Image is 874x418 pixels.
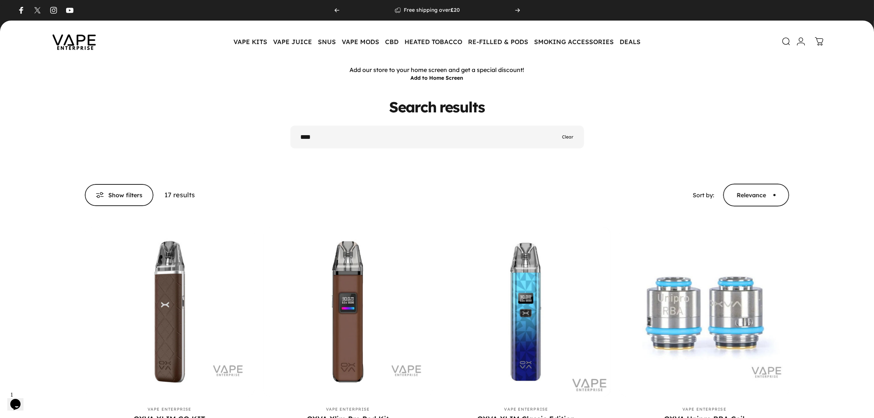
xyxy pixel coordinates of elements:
[439,100,485,114] animate-element: results
[315,34,339,49] summary: SNUS
[610,227,780,397] img: OXVA XLIM Classic Edition
[389,100,436,114] animate-element: Search
[682,407,726,412] a: Vape Enterprise
[2,66,872,74] p: Add our store to your home screen and get a special discount!
[270,34,315,49] summary: VAPE JUICE
[811,33,827,50] a: 0 items
[617,34,643,49] a: DEALS
[620,227,789,397] img: OXVA Unipro RBA Coil
[382,34,402,49] summary: CBD
[339,34,382,49] summary: VAPE MODS
[693,191,714,199] span: Sort by:
[504,407,548,412] a: Vape Enterprise
[148,407,192,412] a: Vape Enterprise
[442,227,611,397] a: OXVA XLIM Classic Edition
[231,34,643,49] nav: Primary
[41,24,107,59] img: Vape Enterprise
[326,407,370,412] a: Vape Enterprise
[85,227,254,397] img: OXVA XLIM GO KIT
[263,227,433,397] img: OXVA XLIM PRO KIT
[402,34,465,49] summary: HEATED TOBACCO
[85,184,153,206] button: Show filters
[441,227,610,397] img: OXVA XLIM Classic Edition
[404,7,460,14] p: Free shipping over 20
[231,34,270,49] summary: VAPE KITS
[7,389,31,411] iframe: chat widget
[263,227,433,397] a: OXVA Xlim Pro Pod Kit
[164,190,195,201] p: 17 results
[450,7,454,13] strong: £
[465,34,531,49] summary: RE-FILLED & PODS
[411,75,464,81] button: Add to Home Screen
[562,133,574,140] button: Clear
[531,34,617,49] summary: SMOKING ACCESSORIES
